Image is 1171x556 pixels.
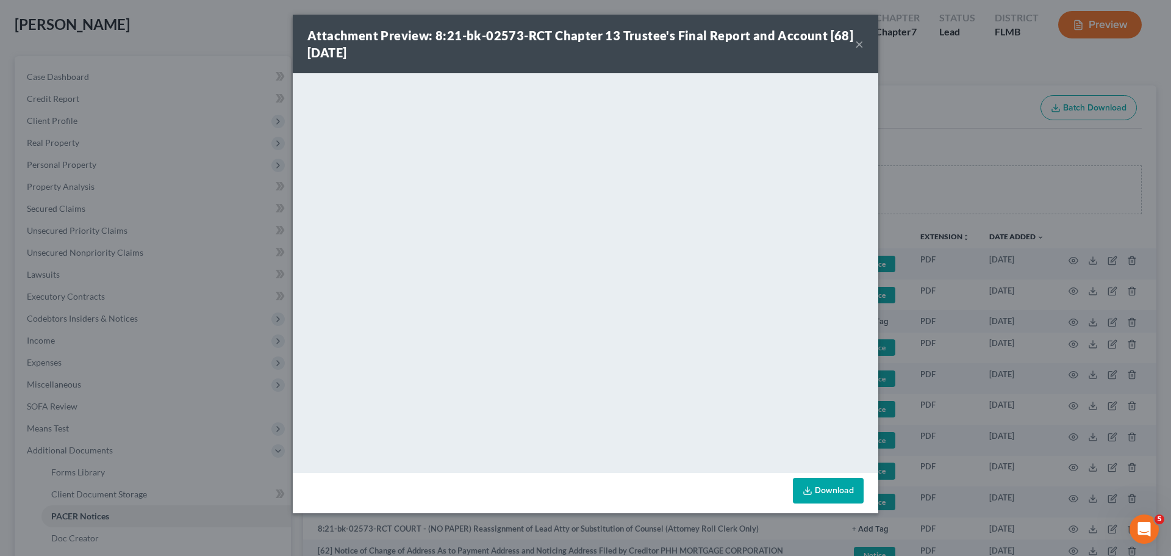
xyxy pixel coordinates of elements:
[1130,514,1159,544] iframe: Intercom live chat
[307,28,853,60] strong: Attachment Preview: 8:21-bk-02573-RCT Chapter 13 Trustee's Final Report and Account [68] [DATE]
[1155,514,1164,524] span: 5
[293,73,878,470] iframe: <object ng-attr-data='[URL][DOMAIN_NAME]' type='application/pdf' width='100%' height='650px'></ob...
[793,478,864,504] a: Download
[855,37,864,51] button: ×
